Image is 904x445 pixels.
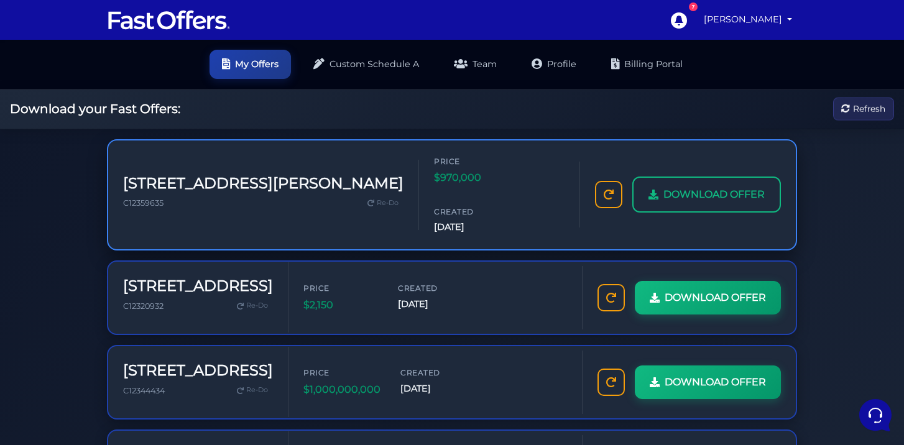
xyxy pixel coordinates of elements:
[857,397,894,434] iframe: Customerly Messenger Launcher
[664,6,693,34] a: 7
[201,70,229,80] a: See all
[441,50,509,79] a: Team
[155,174,229,184] a: Open Help Center
[833,98,894,121] button: Refresh
[434,206,509,218] span: Created
[123,301,164,311] span: C12320932
[398,282,473,294] span: Created
[123,175,404,193] h3: [STREET_ADDRESS][PERSON_NAME]
[362,195,404,211] a: Re-Do
[303,382,381,398] span: $1,000,000,000
[519,50,589,79] a: Profile
[162,331,239,359] button: Help
[123,198,164,208] span: C12359635
[246,385,268,396] span: Re-Do
[635,281,781,314] a: DOWNLOAD OFFER
[40,89,65,114] img: dark
[20,70,101,80] span: Your Conversations
[434,170,509,186] span: $970,000
[635,365,781,399] a: DOWNLOAD OFFER
[301,50,431,79] a: Custom Schedule A
[123,277,273,295] h3: [STREET_ADDRESS]
[10,10,209,50] h2: Hello [PERSON_NAME] 👋
[400,367,475,378] span: Created
[665,290,766,306] span: DOWNLOAD OFFER
[853,102,885,116] span: Refresh
[398,297,473,311] span: [DATE]
[10,331,86,359] button: Home
[599,50,695,79] a: Billing Portal
[193,348,209,359] p: Help
[37,348,58,359] p: Home
[10,101,180,116] h2: Download your Fast Offers:
[632,177,781,213] a: DOWNLOAD OFFER
[246,300,268,311] span: Re-Do
[107,348,142,359] p: Messages
[400,382,475,396] span: [DATE]
[232,298,273,314] a: Re-Do
[232,382,273,398] a: Re-Do
[665,374,766,390] span: DOWNLOAD OFFER
[303,367,381,378] span: Price
[377,198,399,209] span: Re-Do
[20,124,229,149] button: Start a Conversation
[28,201,203,213] input: Search for an Article...
[303,282,378,294] span: Price
[20,89,45,114] img: dark
[303,297,378,313] span: $2,150
[434,220,509,234] span: [DATE]
[689,2,698,11] div: 7
[663,186,765,203] span: DOWNLOAD OFFER
[123,386,165,395] span: C12344434
[699,7,797,32] a: [PERSON_NAME]
[86,331,163,359] button: Messages
[123,362,273,380] h3: [STREET_ADDRESS]
[434,155,509,167] span: Price
[90,132,174,142] span: Start a Conversation
[210,50,291,79] a: My Offers
[20,174,85,184] span: Find an Answer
